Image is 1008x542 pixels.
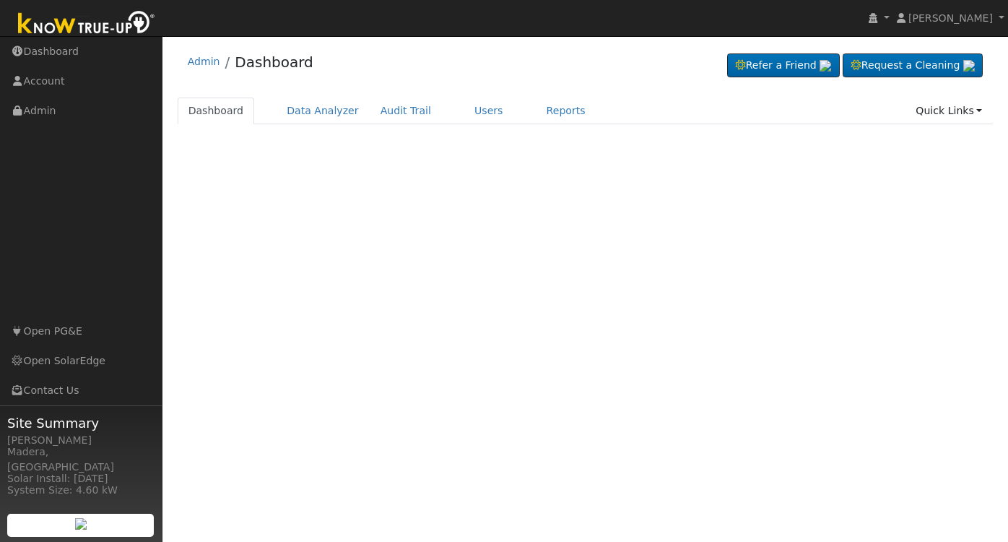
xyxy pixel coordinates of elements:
a: Refer a Friend [727,53,840,78]
img: retrieve [75,518,87,530]
img: Know True-Up [11,8,162,40]
div: System Size: 4.60 kW [7,483,155,498]
div: Solar Install: [DATE] [7,471,155,486]
a: Users [464,98,514,124]
div: Madera, [GEOGRAPHIC_DATA] [7,444,155,475]
img: retrieve [820,60,831,72]
span: Site Summary [7,413,155,433]
a: Data Analyzer [276,98,370,124]
a: Reports [536,98,596,124]
a: Dashboard [178,98,255,124]
a: Dashboard [235,53,313,71]
a: Audit Trail [370,98,442,124]
div: [PERSON_NAME] [7,433,155,448]
span: [PERSON_NAME] [908,12,993,24]
img: retrieve [963,60,975,72]
a: Request a Cleaning [843,53,983,78]
a: Quick Links [905,98,993,124]
a: Admin [188,56,220,67]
